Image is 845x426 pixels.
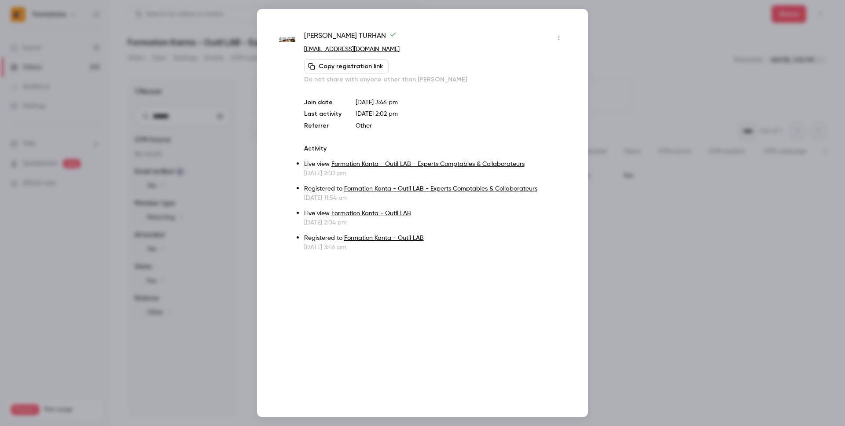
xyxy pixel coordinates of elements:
[304,46,400,52] a: [EMAIL_ADDRESS][DOMAIN_NAME]
[304,209,566,218] p: Live view
[344,186,537,192] a: Formation Kanta - Outil LAB - Experts Comptables & Collaborateurs
[304,110,342,119] p: Last activity
[304,169,566,178] p: [DATE] 2:02 pm
[331,161,525,167] a: Formation Kanta - Outil LAB - Experts Comptables & Collaborateurs
[356,121,566,130] p: Other
[304,243,566,252] p: [DATE] 3:46 pm
[304,184,566,194] p: Registered to
[304,218,566,227] p: [DATE] 2:04 pm
[344,235,424,241] a: Formation Kanta - Outil LAB
[304,160,566,169] p: Live view
[304,194,566,202] p: [DATE] 11:54 am
[304,75,566,84] p: Do not share with anyone other than [PERSON_NAME]
[279,37,295,43] img: sefreco.fr
[304,59,389,73] button: Copy registration link
[356,98,566,107] p: [DATE] 3:46 pm
[304,234,566,243] p: Registered to
[304,98,342,107] p: Join date
[304,121,342,130] p: Referrer
[356,111,398,117] span: [DATE] 2:02 pm
[304,144,566,153] p: Activity
[331,210,411,217] a: Formation Kanta - Outil LAB
[304,31,397,45] span: [PERSON_NAME] TURHAN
